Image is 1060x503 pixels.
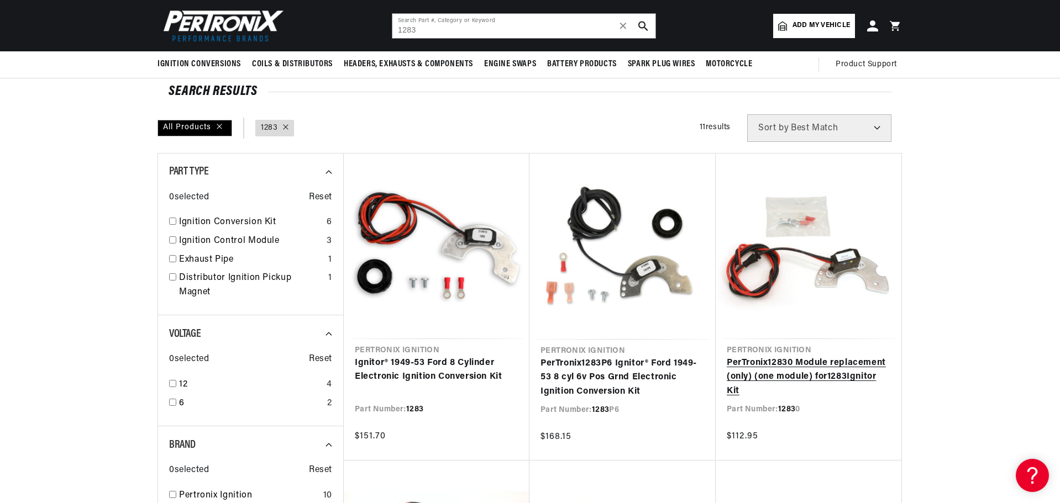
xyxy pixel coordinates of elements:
div: All Products [158,120,232,136]
a: Add my vehicle [773,14,855,38]
span: Product Support [836,59,897,71]
input: Search Part #, Category or Keyword [392,14,655,38]
a: Distributor Ignition Pickup Magnet [179,271,324,299]
summary: Headers, Exhausts & Components [338,51,479,77]
div: 3 [327,234,332,248]
span: Reset [309,352,332,367]
span: Sort by [758,124,789,133]
a: Exhaust Pipe [179,253,324,267]
a: PerTronix12830 Module replacement (only) (one module) for1283Ignitor Kit [727,356,890,399]
select: Sort by [747,114,891,142]
a: Pertronix Ignition [179,489,319,503]
a: 12 [179,378,322,392]
span: Add my vehicle [793,20,850,31]
span: 0 selected [169,463,209,478]
summary: Product Support [836,51,902,78]
div: 4 [327,378,332,392]
span: Reset [309,463,332,478]
span: Reset [309,190,332,205]
div: 2 [327,396,332,411]
span: Voltage [169,329,201,340]
summary: Battery Products [542,51,622,77]
span: Coils & Distributors [252,59,333,70]
a: Ignitor® 1949-53 Ford 8 Cylinder Electronic Ignition Conversion Kit [355,356,518,384]
summary: Coils & Distributors [246,51,338,77]
a: PerTronix1283P6 Ignitor® Ford 1949-53 8 cyl 6v Pos Grnd Electronic Ignition Conversion Kit [541,357,705,399]
button: search button [631,14,655,38]
summary: Ignition Conversions [158,51,246,77]
span: Motorcycle [706,59,752,70]
span: Battery Products [547,59,617,70]
summary: Motorcycle [700,51,758,77]
span: Headers, Exhausts & Components [344,59,473,70]
div: 1 [328,271,332,285]
img: Pertronix [158,7,285,45]
a: 6 [179,396,323,411]
span: Brand [169,440,196,451]
div: 10 [323,489,332,503]
a: Ignition Conversion Kit [179,215,322,230]
span: Part Type [169,166,208,177]
a: Ignition Control Module [179,234,322,248]
a: 1283 [261,122,277,134]
div: 1 [328,253,332,267]
span: 0 selected [169,352,209,367]
summary: Engine Swaps [479,51,542,77]
span: 11 results [700,123,731,131]
summary: Spark Plug Wires [622,51,701,77]
div: 6 [327,215,332,230]
span: Engine Swaps [484,59,536,70]
span: 0 selected [169,190,209,205]
span: Ignition Conversions [158,59,241,70]
span: Spark Plug Wires [628,59,695,70]
div: SEARCH RESULTS [169,86,891,97]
